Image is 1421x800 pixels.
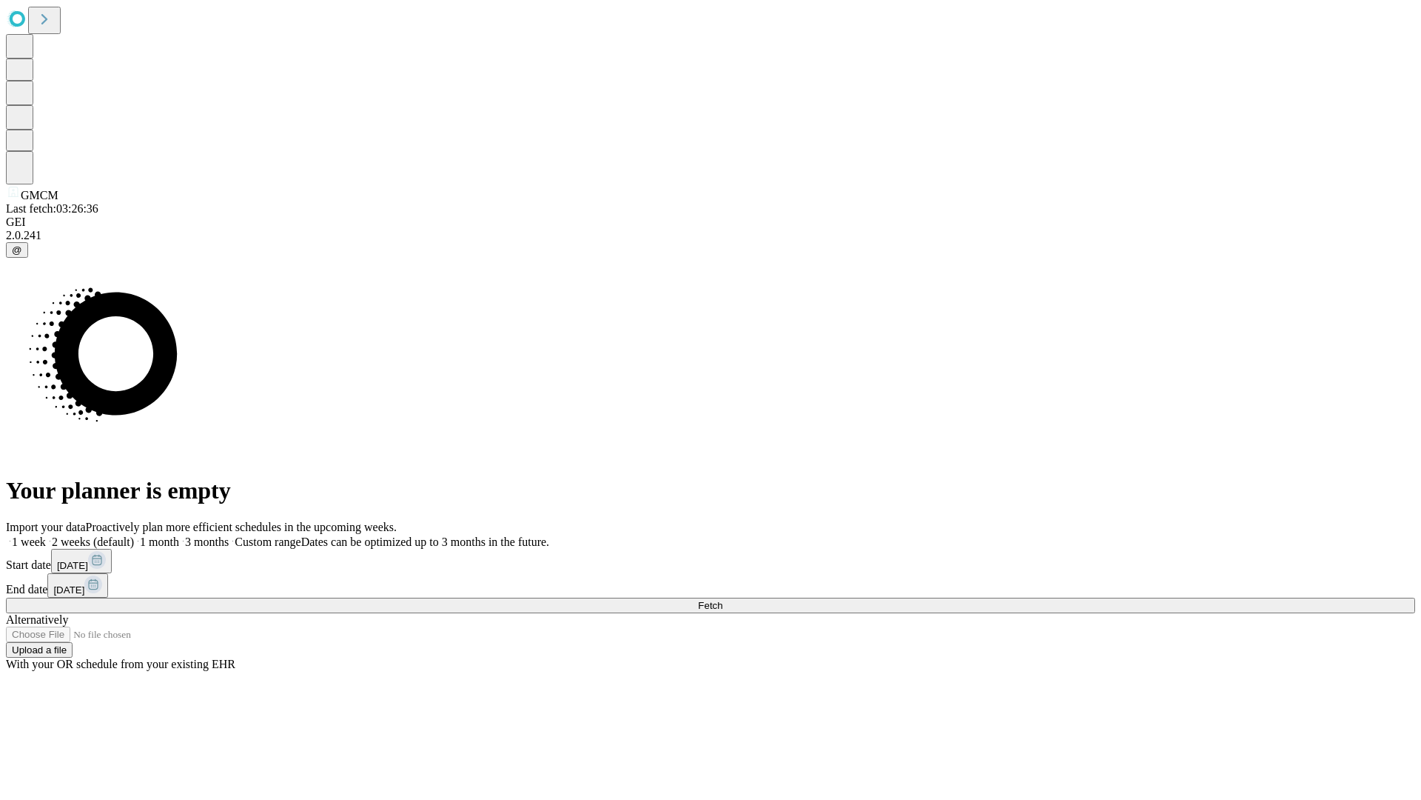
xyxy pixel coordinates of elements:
[12,244,22,256] span: @
[6,202,98,215] span: Last fetch: 03:26:36
[6,242,28,258] button: @
[698,600,722,611] span: Fetch
[6,477,1415,504] h1: Your planner is empty
[12,536,46,548] span: 1 week
[86,521,397,533] span: Proactively plan more efficient schedules in the upcoming weeks.
[57,560,88,571] span: [DATE]
[6,573,1415,598] div: End date
[6,642,73,658] button: Upload a file
[185,536,229,548] span: 3 months
[6,613,68,626] span: Alternatively
[6,549,1415,573] div: Start date
[6,598,1415,613] button: Fetch
[6,521,86,533] span: Import your data
[301,536,549,548] span: Dates can be optimized up to 3 months in the future.
[53,584,84,596] span: [DATE]
[52,536,134,548] span: 2 weeks (default)
[51,549,112,573] button: [DATE]
[6,658,235,670] span: With your OR schedule from your existing EHR
[47,573,108,598] button: [DATE]
[140,536,179,548] span: 1 month
[235,536,300,548] span: Custom range
[6,216,1415,229] div: GEI
[21,189,58,201] span: GMCM
[6,229,1415,242] div: 2.0.241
